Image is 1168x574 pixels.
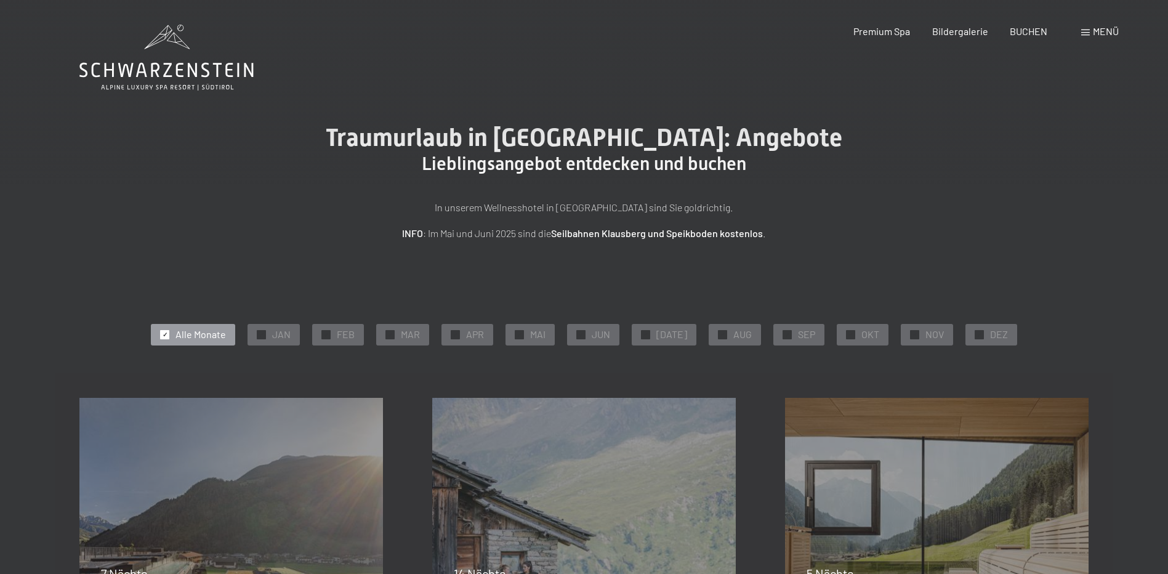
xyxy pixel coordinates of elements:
span: SEP [798,328,815,341]
span: Lieblingsangebot entdecken und buchen [422,153,746,174]
a: Premium Spa [853,25,910,37]
span: ✓ [848,330,853,339]
span: ✓ [388,330,393,339]
strong: Seilbahnen Klausberg und Speikboden kostenlos [551,227,763,239]
a: BUCHEN [1010,25,1047,37]
span: ✓ [163,330,167,339]
span: Traumurlaub in [GEOGRAPHIC_DATA]: Angebote [326,123,842,152]
p: In unserem Wellnesshotel in [GEOGRAPHIC_DATA] sind Sie goldrichtig. [276,200,892,216]
span: ✓ [259,330,264,339]
span: ✓ [517,330,522,339]
span: ✓ [785,330,790,339]
span: AUG [733,328,752,341]
span: ✓ [579,330,584,339]
a: Bildergalerie [932,25,988,37]
span: Menü [1093,25,1119,37]
span: [DATE] [656,328,687,341]
span: JUN [592,328,610,341]
strong: INFO [402,227,423,239]
p: : Im Mai und Juni 2025 sind die . [276,225,892,241]
span: ✓ [643,330,648,339]
span: NOV [925,328,944,341]
span: ✓ [977,330,982,339]
span: OKT [861,328,879,341]
span: JAN [272,328,291,341]
span: FEB [337,328,355,341]
span: DEZ [990,328,1008,341]
span: ✓ [324,330,329,339]
span: APR [466,328,484,341]
span: Alle Monate [175,328,226,341]
span: MAR [401,328,420,341]
span: MAI [530,328,546,341]
span: ✓ [912,330,917,339]
span: ✓ [720,330,725,339]
span: ✓ [453,330,458,339]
